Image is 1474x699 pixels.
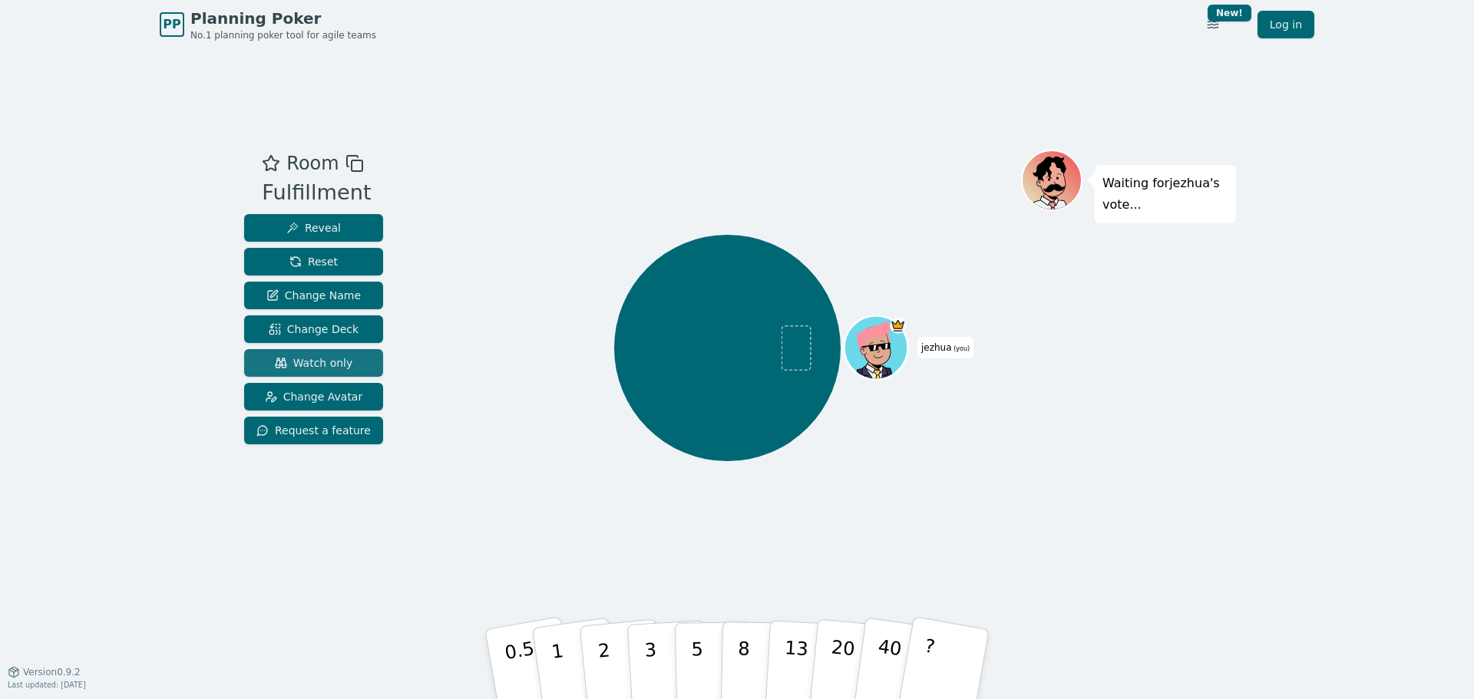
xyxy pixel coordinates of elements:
[8,666,81,678] button: Version0.9.2
[846,318,906,378] button: Click to change your avatar
[244,214,383,242] button: Reveal
[1258,11,1314,38] a: Log in
[244,417,383,444] button: Request a feature
[256,423,371,438] span: Request a feature
[262,177,371,209] div: Fulfillment
[244,349,383,377] button: Watch only
[1199,11,1227,38] button: New!
[190,29,376,41] span: No.1 planning poker tool for agile teams
[244,383,383,410] button: Change Avatar
[286,220,341,236] span: Reveal
[160,8,376,41] a: PPPlanning PokerNo.1 planning poker tool for agile teams
[890,318,906,334] span: jezhua is the host
[265,389,363,404] span: Change Avatar
[917,337,973,358] span: Click to change your name
[163,15,180,34] span: PP
[286,150,339,177] span: Room
[1208,5,1251,21] div: New!
[190,8,376,29] span: Planning Poker
[244,248,383,275] button: Reset
[8,681,86,689] span: Last updated: [DATE]
[952,345,970,352] span: (you)
[266,288,361,303] span: Change Name
[23,666,81,678] span: Version 0.9.2
[244,282,383,309] button: Change Name
[275,355,353,371] span: Watch only
[262,150,280,177] button: Add as favourite
[1102,173,1228,216] p: Waiting for jezhua 's vote...
[289,254,338,269] span: Reset
[244,315,383,343] button: Change Deck
[269,321,359,337] span: Change Deck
